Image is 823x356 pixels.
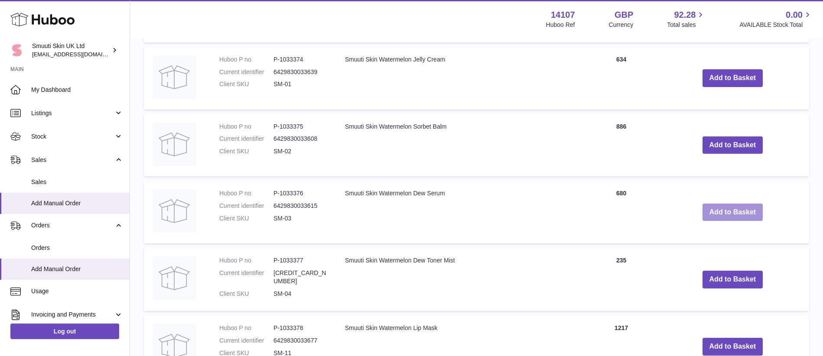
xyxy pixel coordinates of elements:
[739,21,813,29] span: AVAILABLE Stock Total
[153,189,196,233] img: Smuuti Skin Watermelon Dew Serum
[273,290,328,298] dd: SM-04
[219,68,273,76] dt: Current identifier
[31,221,114,230] span: Orders
[219,337,273,345] dt: Current identifier
[219,324,273,332] dt: Huboo P no
[31,109,114,117] span: Listings
[10,44,23,57] img: tomi@beautyko.fi
[336,181,587,243] td: Smuuti Skin Watermelon Dew Serum
[32,42,110,58] div: Smuuti Skin UK Ltd
[703,204,763,221] button: Add to Basket
[32,51,127,58] span: [EMAIL_ADDRESS][DOMAIN_NAME]
[336,248,587,311] td: Smuuti Skin Watermelon Dew Toner Mist
[273,55,328,64] dd: P-1033374
[31,265,123,273] span: Add Manual Order
[273,80,328,88] dd: SM-01
[219,55,273,64] dt: Huboo P no
[273,123,328,131] dd: P-1033375
[219,123,273,131] dt: Huboo P no
[153,55,196,99] img: Smuuti Skin Watermelon Jelly Cream
[609,21,634,29] div: Currency
[739,9,813,29] a: 0.00 AVAILABLE Stock Total
[703,136,763,154] button: Add to Basket
[31,311,114,319] span: Invoicing and Payments
[219,269,273,285] dt: Current identifier
[667,21,706,29] span: Total sales
[587,114,656,177] td: 886
[273,202,328,210] dd: 6429830033615
[153,123,196,166] img: Smuuti Skin Watermelon Sorbet Balm
[31,86,123,94] span: My Dashboard
[31,199,123,207] span: Add Manual Order
[273,269,328,285] dd: [CREDIT_CARD_NUMBER]
[336,47,587,110] td: Smuuti Skin Watermelon Jelly Cream
[273,147,328,155] dd: SM-02
[219,290,273,298] dt: Client SKU
[273,68,328,76] dd: 6429830033639
[31,178,123,186] span: Sales
[273,337,328,345] dd: 6429830033677
[153,256,196,300] img: Smuuti Skin Watermelon Dew Toner Mist
[31,287,123,295] span: Usage
[703,69,763,87] button: Add to Basket
[667,9,706,29] a: 92.28 Total sales
[587,248,656,311] td: 235
[703,271,763,288] button: Add to Basket
[219,80,273,88] dt: Client SKU
[273,189,328,197] dd: P-1033376
[273,214,328,223] dd: SM-03
[273,256,328,265] dd: P-1033377
[786,9,803,21] span: 0.00
[551,9,575,21] strong: 14107
[31,156,114,164] span: Sales
[674,9,696,21] span: 92.28
[31,133,114,141] span: Stock
[219,147,273,155] dt: Client SKU
[219,135,273,143] dt: Current identifier
[273,324,328,332] dd: P-1033378
[703,338,763,356] button: Add to Basket
[587,181,656,243] td: 680
[336,114,587,177] td: Smuuti Skin Watermelon Sorbet Balm
[31,244,123,252] span: Orders
[273,135,328,143] dd: 6429830033608
[615,9,633,21] strong: GBP
[219,256,273,265] dt: Huboo P no
[219,202,273,210] dt: Current identifier
[10,324,119,339] a: Log out
[219,214,273,223] dt: Client SKU
[546,21,575,29] div: Huboo Ref
[587,47,656,110] td: 634
[219,189,273,197] dt: Huboo P no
